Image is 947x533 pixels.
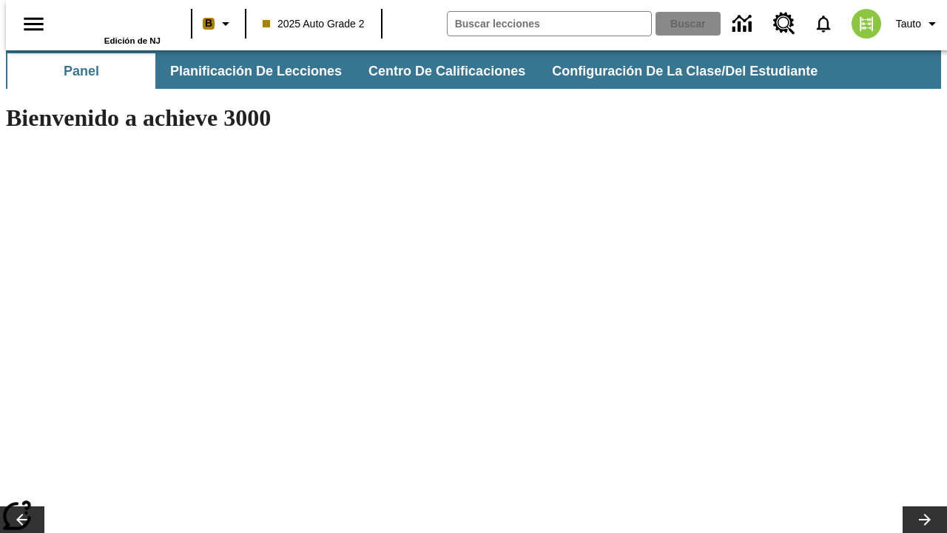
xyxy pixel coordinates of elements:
span: Edición de NJ [104,36,161,45]
a: Centro de información [724,4,764,44]
button: Panel [7,53,155,89]
span: Panel [64,63,99,80]
span: B [205,14,212,33]
span: Configuración de la clase/del estudiante [552,63,818,80]
span: Planificación de lecciones [170,63,342,80]
span: Tauto [896,16,921,32]
div: Portada [64,5,161,45]
button: Abrir el menú lateral [12,2,55,46]
button: Boost El color de la clase es anaranjado claro. Cambiar el color de la clase. [197,10,240,37]
a: Centro de recursos, Se abrirá en una pestaña nueva. [764,4,804,44]
button: Perfil/Configuración [890,10,947,37]
button: Configuración de la clase/del estudiante [540,53,829,89]
h1: Bienvenido a achieve 3000 [6,104,645,132]
div: Subbarra de navegación [6,50,941,89]
img: avatar image [852,9,881,38]
button: Planificación de lecciones [158,53,354,89]
span: 2025 Auto Grade 2 [263,16,365,32]
input: Buscar campo [448,12,651,36]
a: Portada [64,7,161,36]
a: Notificaciones [804,4,843,43]
button: Carrusel de lecciones, seguir [903,506,947,533]
button: Escoja un nuevo avatar [843,4,890,43]
button: Centro de calificaciones [357,53,537,89]
span: Centro de calificaciones [368,63,525,80]
div: Subbarra de navegación [6,53,831,89]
